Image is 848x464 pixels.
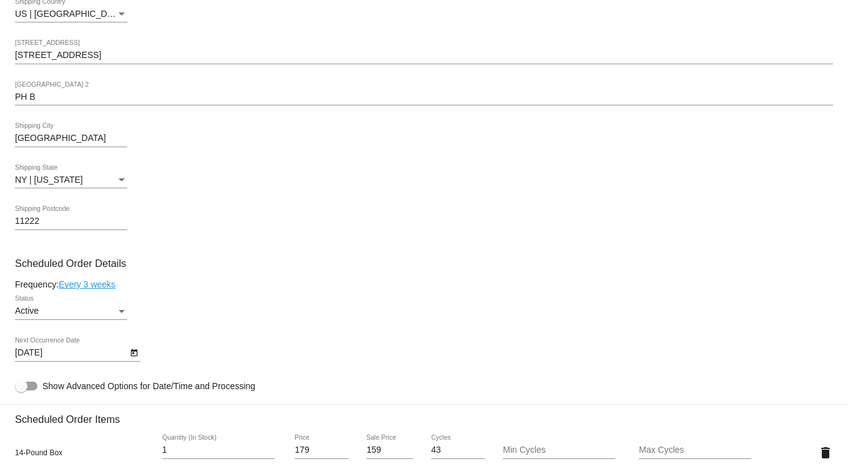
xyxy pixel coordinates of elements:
[162,445,275,455] input: Quantity (In Stock)
[15,306,127,316] mat-select: Status
[15,175,127,185] mat-select: Shipping State
[15,216,127,226] input: Shipping Postcode
[15,279,833,289] div: Frequency:
[15,306,39,316] span: Active
[295,445,348,455] input: Price
[15,9,127,19] mat-select: Shipping Country
[503,445,615,455] input: Min Cycles
[59,279,115,289] a: Every 3 weeks
[15,92,833,102] input: Shipping Street 2
[127,346,140,359] button: Open calendar
[42,380,255,392] span: Show Advanced Options for Date/Time and Processing
[431,445,485,455] input: Cycles
[15,133,127,143] input: Shipping City
[15,51,833,60] input: Shipping Street 1
[366,445,413,455] input: Sale Price
[15,348,127,358] input: Next Occurrence Date
[818,445,833,460] mat-icon: delete
[15,448,62,457] span: 14-Pound Box
[639,445,751,455] input: Max Cycles
[15,175,83,185] span: NY | [US_STATE]
[15,404,833,425] h3: Scheduled Order Items
[15,258,833,269] h3: Scheduled Order Details
[15,9,125,19] span: US | [GEOGRAPHIC_DATA]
